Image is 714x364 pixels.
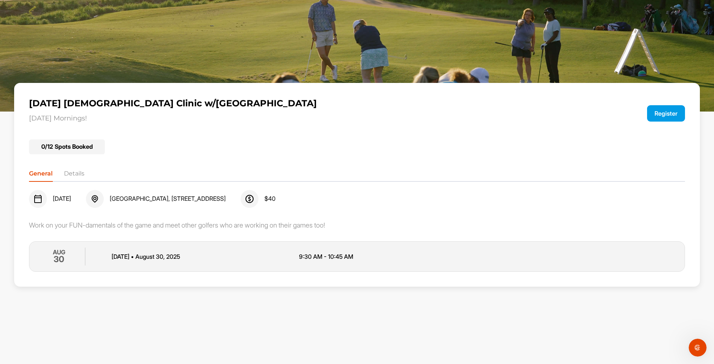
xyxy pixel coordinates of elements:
p: [DATE] [DEMOGRAPHIC_DATA] Clinic w/[GEOGRAPHIC_DATA] [29,98,554,109]
li: Details [64,169,84,181]
p: [DATE] August 30 , 2025 [112,252,299,261]
div: Work on your FUN-damentals of the game and meet other golfers who are working on their games too! [29,221,685,229]
span: $ 40 [264,195,276,203]
h2: 30 [54,253,64,265]
iframe: Intercom live chat [689,339,707,357]
li: General [29,169,53,181]
div: 0 / 12 Spots Booked [29,139,105,154]
p: 9:30 AM - 10:45 AM [299,252,486,261]
span: • [131,253,134,260]
p: [DATE] Mornings! [29,115,554,123]
button: Register [647,105,685,122]
p: AUG [53,248,65,257]
span: [GEOGRAPHIC_DATA], [STREET_ADDRESS] [110,195,226,203]
span: [DATE] [53,195,71,203]
img: svg+xml;base64,PHN2ZyB3aWR0aD0iMjQiIGhlaWdodD0iMjQiIHZpZXdCb3g9IjAgMCAyNCAyNCIgZmlsbD0ibm9uZSIgeG... [245,194,254,203]
img: svg+xml;base64,PHN2ZyB3aWR0aD0iMjQiIGhlaWdodD0iMjQiIHZpZXdCb3g9IjAgMCAyNCAyNCIgZmlsbD0ibm9uZSIgeG... [33,194,42,203]
img: svg+xml;base64,PHN2ZyB3aWR0aD0iMjQiIGhlaWdodD0iMjQiIHZpZXdCb3g9IjAgMCAyNCAyNCIgZmlsbD0ibm9uZSIgeG... [90,194,99,203]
